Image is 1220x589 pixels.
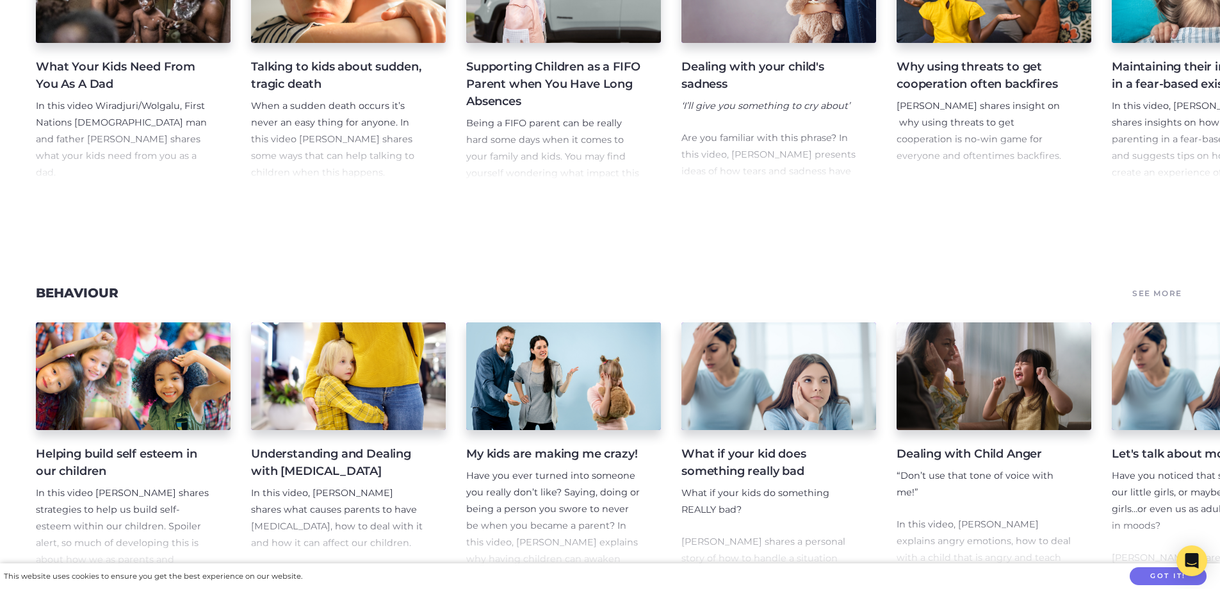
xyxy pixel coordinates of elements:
a: My kids are making me crazy! Have you ever turned into someone you really don’t like? Saying, doi... [466,322,661,568]
h4: What if your kid does something really bad [681,445,856,480]
h4: Helping build self esteem in our children [36,445,210,480]
a: Dealing with Child Anger “Don’t use that tone of voice with me!” In this video, [PERSON_NAME] exp... [897,322,1091,568]
em: ‘I’ll give you something to cry about’ [681,100,850,112]
a: Helping build self esteem in our children In this video [PERSON_NAME] shares strategies to help u... [36,322,231,568]
div: Open Intercom Messenger [1176,545,1207,576]
h4: Why using threats to get cooperation often backfires [897,58,1071,93]
h4: Dealing with Child Anger [897,445,1071,463]
p: [PERSON_NAME] shares insight on why using threats to get cooperation is no-win game for everyone ... [897,98,1071,165]
p: What if your kids do something REALLY bad? [681,485,856,518]
h4: Dealing with your child's sadness [681,58,856,93]
p: Are you familiar with this phrase? In this video, [PERSON_NAME] presents ideas of how tears and s... [681,130,856,230]
p: In this video Wiradjuri/Wolgalu, First Nations [DEMOGRAPHIC_DATA] man and father [PERSON_NAME] sh... [36,98,210,181]
h4: My kids are making me crazy! [466,445,640,463]
a: Behaviour [36,285,118,301]
p: Being a FIFO parent can be really hard some days when it comes to your family and kids. You may f... [466,115,640,281]
p: When a sudden death occurs it’s never an easy thing for anyone. In this video [PERSON_NAME] share... [251,98,425,181]
div: This website uses cookies to ensure you get the best experience on our website. [4,570,302,583]
h4: Talking to kids about sudden, tragic death [251,58,425,93]
h4: Supporting Children as a FIFO Parent when You Have Long Absences [466,58,640,110]
a: See More [1130,284,1184,302]
h4: What Your Kids Need From You As A Dad [36,58,210,93]
p: In this video, [PERSON_NAME] shares what causes parents to have [MEDICAL_DATA], how to deal with ... [251,485,425,552]
button: Got it! [1130,567,1207,586]
a: What if your kid does something really bad What if your kids do something REALLY bad? [PERSON_NAM... [681,322,876,568]
h4: Understanding and Dealing with [MEDICAL_DATA] [251,445,425,480]
p: “Don’t use that tone of voice with me!” [897,468,1071,501]
a: Understanding and Dealing with [MEDICAL_DATA] In this video, [PERSON_NAME] shares what causes par... [251,322,446,568]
